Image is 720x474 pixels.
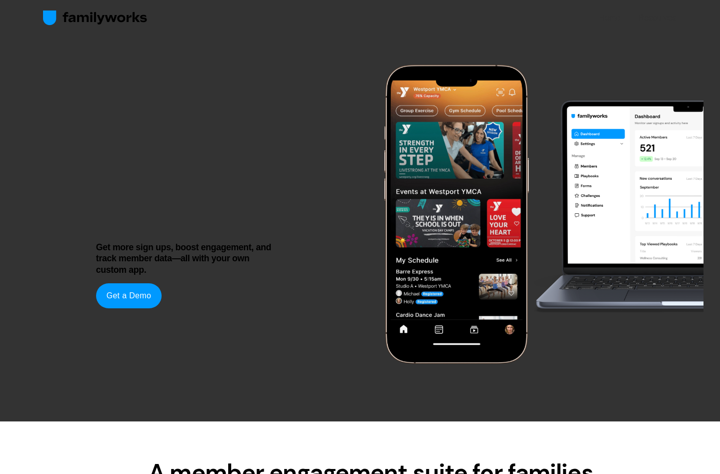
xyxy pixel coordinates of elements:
a: Resources [638,12,676,25]
a: Get a Demo [96,283,162,308]
h4: Get more sign ups, boost engagement, and track member data—all with your own custom app. [96,242,281,276]
a: Home [599,12,621,25]
img: FamilyWorks [43,10,148,26]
